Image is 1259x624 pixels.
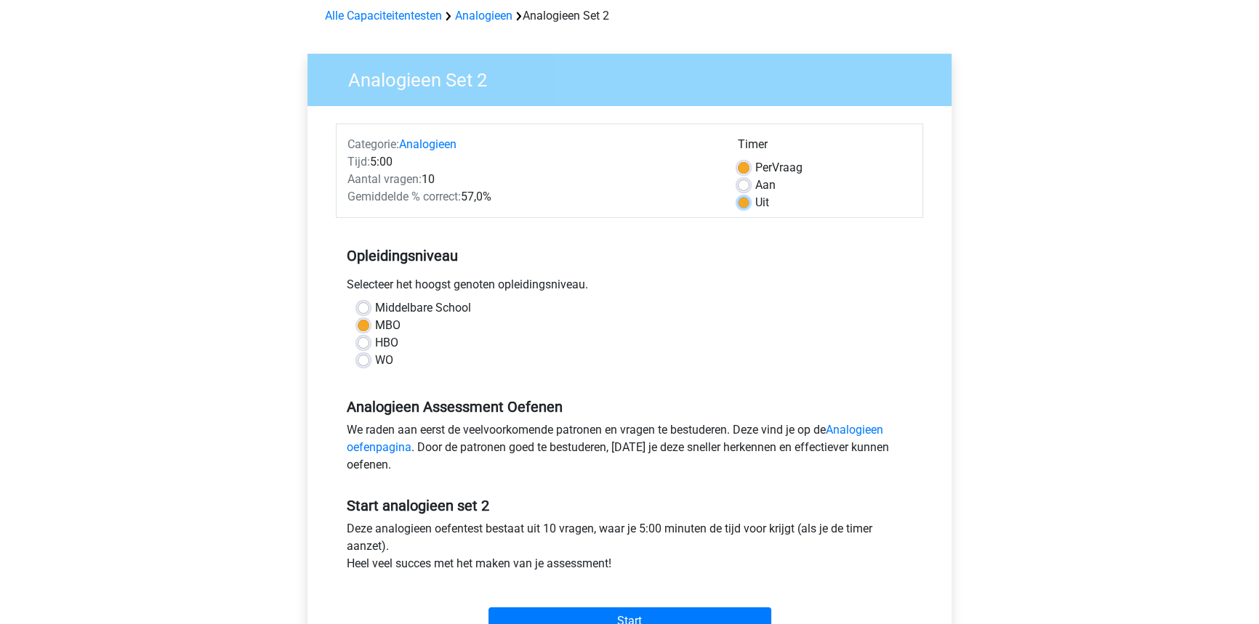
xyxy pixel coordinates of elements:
span: Tijd: [347,155,370,169]
label: Vraag [755,159,803,177]
div: Deze analogieen oefentest bestaat uit 10 vragen, waar je 5:00 minuten de tijd voor krijgt (als je... [336,520,923,578]
div: 10 [337,171,727,188]
a: Analogieen [455,9,512,23]
div: Analogieen Set 2 [319,7,940,25]
label: HBO [375,334,398,352]
label: Middelbare School [375,299,471,317]
span: Gemiddelde % correct: [347,190,461,203]
div: Timer [738,136,912,159]
span: Aantal vragen: [347,172,422,186]
a: Analogieen [399,137,456,151]
div: Selecteer het hoogst genoten opleidingsniveau. [336,276,923,299]
h5: Opleidingsniveau [347,241,912,270]
a: Alle Capaciteitentesten [325,9,442,23]
label: MBO [375,317,401,334]
span: Per [755,161,772,174]
div: 5:00 [337,153,727,171]
h5: Start analogieen set 2 [347,497,912,514]
label: Uit [755,194,769,211]
h3: Analogieen Set 2 [331,63,941,92]
div: We raden aan eerst de veelvoorkomende patronen en vragen te bestuderen. Deze vind je op de . Door... [336,421,923,479]
span: Categorie: [347,137,399,151]
div: 57,0% [337,188,727,206]
label: Aan [755,177,776,194]
label: WO [375,352,393,369]
h5: Analogieen Assessment Oefenen [347,398,912,416]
